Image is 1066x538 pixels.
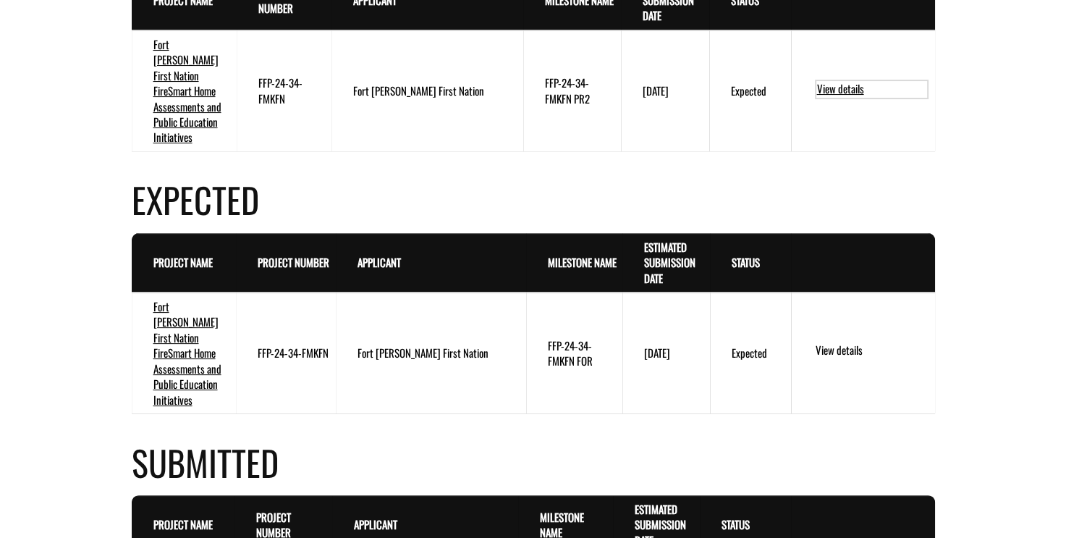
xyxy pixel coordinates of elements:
[621,30,709,151] td: 5/30/2025
[153,298,221,408] a: Fort [PERSON_NAME] First Nation FireSmart Home Assessments and Public Education Initiatives
[710,293,792,413] td: Expected
[722,516,750,532] a: Status
[815,342,928,360] a: View details
[358,254,401,270] a: Applicant
[354,516,397,532] a: Applicant
[132,174,935,225] h4: Expected
[791,30,934,151] td: action menu
[153,254,213,270] a: Project Name
[236,293,336,413] td: FFP-24-34-FMKFN
[258,254,329,270] a: Project Number
[815,80,928,98] a: View details
[548,254,617,270] a: Milestone Name
[622,293,710,413] td: 9/29/2025
[331,30,523,151] td: Fort McKay First Nation
[132,30,237,151] td: Fort McKay First Nation FireSmart Home Assessments and Public Education Initiatives
[153,36,221,146] a: Fort [PERSON_NAME] First Nation FireSmart Home Assessments and Public Education Initiatives
[132,437,935,488] h4: Submitted
[732,254,760,270] a: Status
[644,239,695,286] a: Estimated Submission Date
[791,293,934,413] td: action menu
[791,233,934,293] th: Actions
[644,345,670,361] time: [DATE]
[709,30,792,151] td: Expected
[132,293,236,413] td: Fort McKay First Nation FireSmart Home Assessments and Public Education Initiatives
[523,30,620,151] td: FFP-24-34-FMKFN PR2
[643,83,669,98] time: [DATE]
[237,30,331,151] td: FFP-24-34-FMKFN
[336,293,526,413] td: Fort McKay First Nation
[153,516,213,532] a: Project Name
[526,293,622,413] td: FFP-24-34-FMKFN FOR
